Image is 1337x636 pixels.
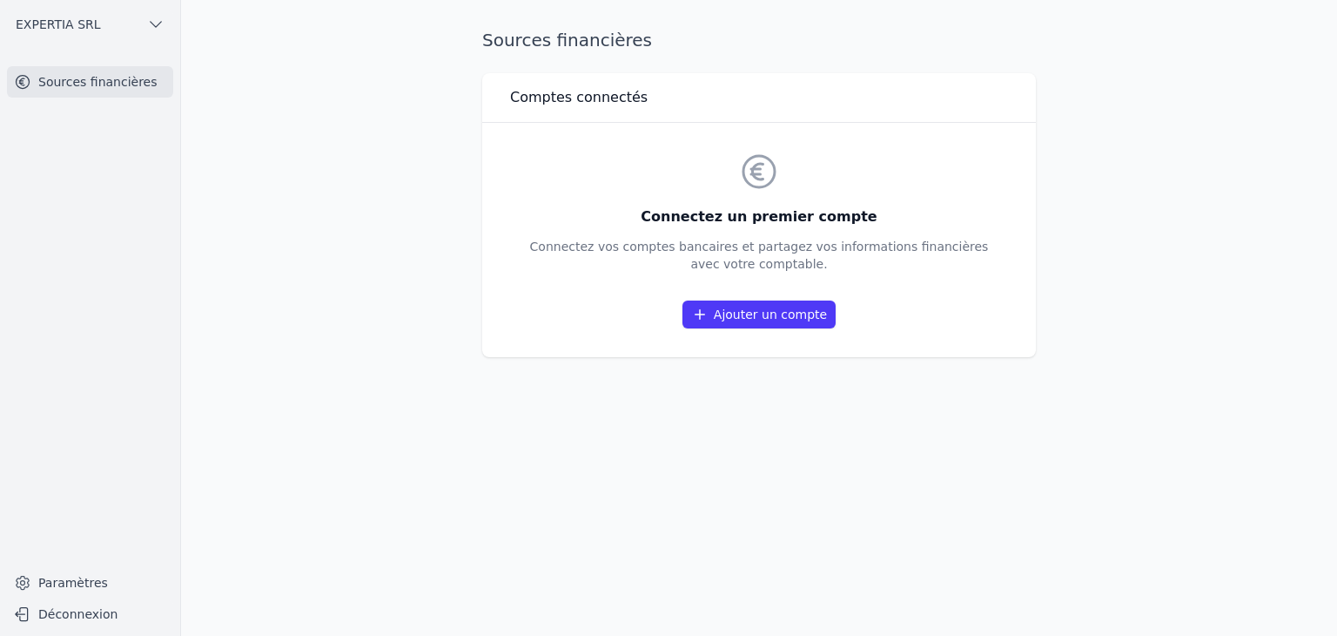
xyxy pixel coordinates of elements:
button: EXPERTIA SRL [7,10,173,38]
a: Paramètres [7,569,173,597]
h3: Connectez un premier compte [530,206,989,227]
button: Déconnexion [7,600,173,628]
a: Sources financières [7,66,173,98]
h1: Sources financières [482,28,652,52]
h3: Comptes connectés [510,87,648,108]
a: Ajouter un compte [682,301,836,328]
p: Connectez vos comptes bancaires et partagez vos informations financières avec votre comptable. [530,238,989,273]
span: EXPERTIA SRL [16,16,101,33]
